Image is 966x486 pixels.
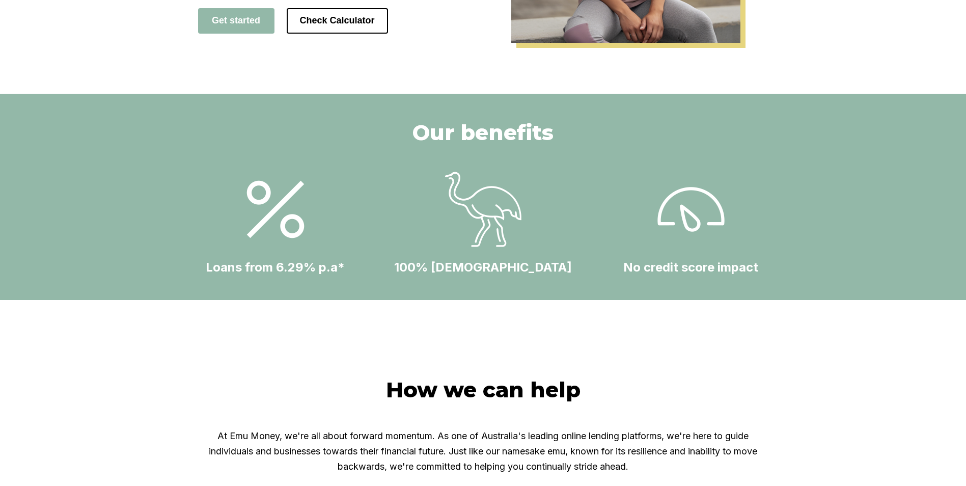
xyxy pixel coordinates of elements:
[237,171,314,248] img: Loans from 6.29% p.a*
[394,260,572,275] h4: 100% [DEMOGRAPHIC_DATA]
[198,15,274,25] a: Get started
[386,376,581,403] h2: How we can help
[445,171,521,248] img: Loans from 6.29% p.a*
[287,8,388,34] button: Check Calculator
[412,119,554,146] h2: Our benefits
[198,8,274,34] button: Get started
[653,171,729,248] img: Loans from 6.29% p.a*
[287,15,388,25] a: Check Calculator
[623,260,758,275] h4: No credit score impact
[198,428,768,474] p: At Emu Money, we're all about forward momentum. As one of Australia's leading online lending plat...
[206,260,345,275] h4: Loans from 6.29% p.a*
